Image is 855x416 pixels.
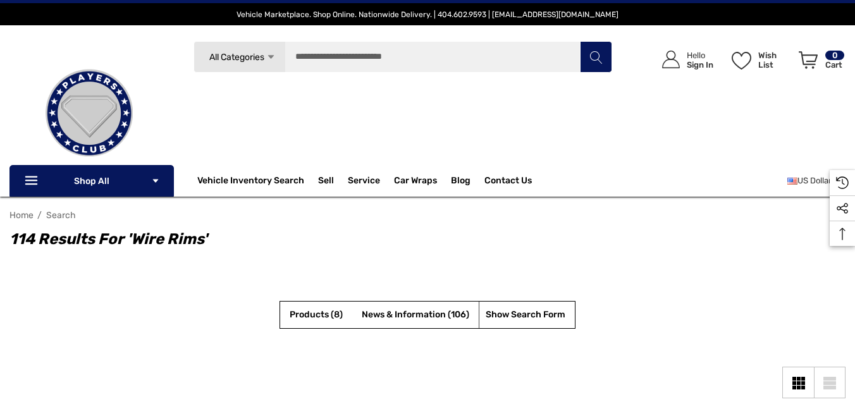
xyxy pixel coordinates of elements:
[799,51,818,69] svg: Review Your Cart
[266,52,276,62] svg: Icon Arrow Down
[290,309,343,320] span: Products (8)
[9,204,846,226] nav: Breadcrumb
[237,10,618,19] span: Vehicle Marketplace. Shop Online. Nationwide Delivery. | 404.602.9593 | [EMAIL_ADDRESS][DOMAIN_NAME]
[318,175,334,189] span: Sell
[9,228,833,250] h1: 114 results for 'wire rims'
[9,210,34,221] a: Home
[687,51,713,60] p: Hello
[46,210,76,221] a: Search
[580,41,612,73] button: Search
[825,60,844,70] p: Cart
[484,175,532,189] a: Contact Us
[362,309,469,320] span: News & Information (106)
[726,38,793,82] a: Wish List Wish List
[394,175,437,189] span: Car Wraps
[9,165,174,197] p: Shop All
[486,307,565,323] a: Show Search Form
[451,175,471,189] a: Blog
[26,50,152,176] img: Players Club | Cars For Sale
[836,176,849,189] svg: Recently Viewed
[758,51,792,70] p: Wish List
[687,60,713,70] p: Sign In
[318,168,348,193] a: Sell
[732,52,751,70] svg: Wish List
[648,38,720,82] a: Sign in
[836,202,849,215] svg: Social Media
[662,51,680,68] svg: Icon User Account
[787,168,846,193] a: USD
[394,168,451,193] a: Car Wraps
[782,367,814,398] a: Grid View
[197,175,304,189] a: Vehicle Inventory Search
[830,228,855,240] svg: Top
[194,41,285,73] a: All Categories Icon Arrow Down Icon Arrow Up
[348,175,380,189] a: Service
[793,38,846,87] a: Cart with 0 items
[209,52,264,63] span: All Categories
[151,176,160,185] svg: Icon Arrow Down
[814,367,846,398] a: List View
[23,174,42,188] svg: Icon Line
[825,51,844,60] p: 0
